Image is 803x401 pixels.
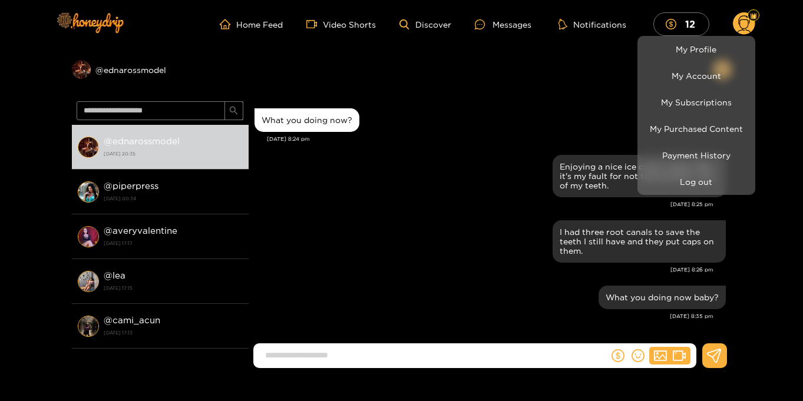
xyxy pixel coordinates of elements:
[640,39,752,59] a: My Profile
[640,65,752,86] a: My Account
[640,145,752,165] a: Payment History
[640,92,752,112] a: My Subscriptions
[640,118,752,139] a: My Purchased Content
[640,171,752,192] button: Log out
